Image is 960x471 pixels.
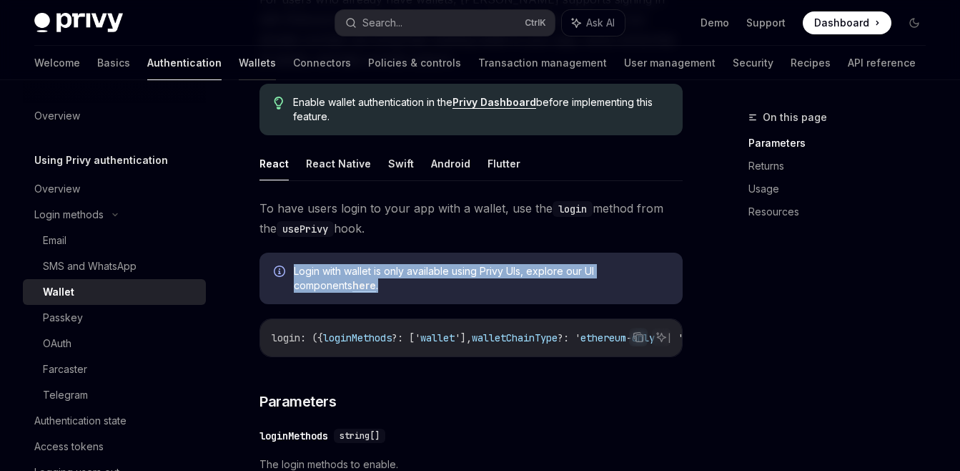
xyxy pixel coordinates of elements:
a: SMS and WhatsApp [23,253,206,279]
a: Demo [701,16,729,30]
div: Farcaster [43,361,87,378]
a: Overview [23,176,206,202]
span: To have users login to your app with a wallet, use the method from the hook. [259,198,683,238]
a: Parameters [748,132,937,155]
a: Policies & controls [368,46,461,80]
span: login [272,331,300,344]
div: Overview [34,180,80,198]
a: Passkey [23,305,206,331]
a: Wallets [239,46,276,80]
img: dark logo [34,13,123,33]
span: Enable wallet authentication in the before implementing this feature. [293,95,668,124]
span: Dashboard [814,16,869,30]
div: loginMethods [259,429,328,443]
code: login [553,201,593,217]
span: wallet [420,331,455,344]
button: Toggle dark mode [903,11,926,34]
span: Login with wallet is only available using Privy UIs, explore our UI components . [294,264,668,293]
svg: Tip [274,97,284,110]
button: Ask AI [652,328,670,346]
div: Wallet [43,283,74,301]
a: Security [733,46,773,80]
a: Wallet [23,279,206,305]
button: Ask AI [562,10,625,36]
a: API reference [848,46,916,80]
span: walletChainType [472,331,558,344]
a: Dashboard [803,11,891,34]
a: Email [23,228,206,253]
button: Swift [388,147,414,180]
button: Flutter [488,147,520,180]
span: Ctrl K [525,17,546,29]
button: Search...CtrlK [335,10,555,36]
span: ?: ' [558,331,580,344]
svg: Info [274,266,288,280]
div: Email [43,232,66,249]
h5: Using Privy authentication [34,152,168,169]
a: Usage [748,178,937,200]
a: Privy Dashboard [452,96,536,109]
a: Connectors [293,46,351,80]
a: Farcaster [23,356,206,382]
span: On this page [763,109,827,126]
button: Copy the contents from the code block [629,328,648,346]
button: Android [431,147,470,180]
button: React [259,147,289,180]
a: Authentication state [23,408,206,434]
div: Access tokens [34,438,104,455]
span: Parameters [259,392,336,412]
div: Login methods [34,206,104,223]
a: here [352,279,376,292]
div: OAuth [43,335,71,352]
a: User management [624,46,716,80]
a: Overview [23,103,206,129]
a: Recipes [791,46,831,80]
a: Returns [748,155,937,178]
a: Basics [97,46,130,80]
a: Welcome [34,46,80,80]
a: Support [746,16,786,30]
span: Ask AI [586,16,615,30]
a: Authentication [147,46,222,80]
a: OAuth [23,331,206,356]
a: Access tokens [23,434,206,460]
span: : ({ [300,331,323,344]
code: usePrivy [277,221,334,237]
span: ?: [' [392,331,420,344]
div: Overview [34,107,80,125]
div: Passkey [43,309,83,326]
div: SMS and WhatsApp [43,258,137,275]
span: string[] [340,430,380,442]
span: loginMethods [323,331,392,344]
button: React Native [306,147,371,180]
span: ethereum [580,331,626,344]
a: Resources [748,200,937,223]
span: '], [455,331,472,344]
a: Telegram [23,382,206,408]
span: - [626,331,632,344]
a: Transaction management [478,46,607,80]
div: Search... [362,14,402,31]
div: Telegram [43,387,88,404]
div: Authentication state [34,412,127,429]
